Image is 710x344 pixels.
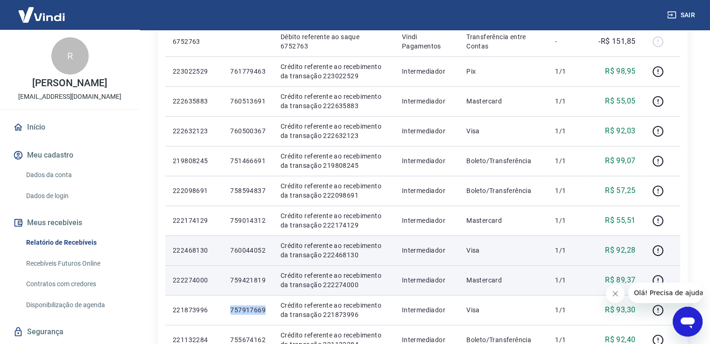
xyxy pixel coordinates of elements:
p: Intermediador [402,216,451,225]
p: Vindi Pagamentos [402,32,451,51]
a: Contratos com credores [22,275,128,294]
p: 222468130 [173,246,215,255]
p: Pix [466,67,540,76]
p: 758594837 [230,186,266,195]
p: - [555,37,583,46]
p: Mastercard [466,96,540,106]
p: Crédito referente ao recebimento da transação 219808245 [281,151,387,170]
p: 1/1 [555,156,583,165]
p: Débito referente ao saque 6752763 [281,32,387,51]
p: 751466691 [230,156,266,165]
p: 760044052 [230,246,266,255]
p: 1/1 [555,246,583,255]
iframe: Fechar mensagem [606,284,625,303]
img: Vindi [11,0,72,29]
p: 223022529 [173,67,215,76]
p: R$ 89,37 [605,275,635,286]
p: 1/1 [555,216,583,225]
p: 761779463 [230,67,266,76]
p: Intermediador [402,96,451,106]
p: Visa [466,126,540,136]
div: R [51,37,89,75]
p: 1/1 [555,186,583,195]
span: Olá! Precisa de ajuda? [6,7,78,14]
p: 221873996 [173,305,215,315]
iframe: Mensagem da empresa [628,282,703,303]
p: R$ 92,28 [605,245,635,256]
p: Intermediador [402,156,451,165]
a: Início [11,117,128,138]
p: 222098691 [173,186,215,195]
p: Transferência entre Contas [466,32,540,51]
p: Intermediador [402,246,451,255]
p: R$ 99,07 [605,155,635,166]
p: 222632123 [173,126,215,136]
a: Relatório de Recebíveis [22,233,128,252]
p: 1/1 [555,67,583,76]
p: 757917669 [230,305,266,315]
p: Mastercard [466,216,540,225]
p: 759421819 [230,275,266,285]
p: R$ 93,30 [605,304,635,316]
button: Sair [665,7,699,24]
a: Dados da conta [22,165,128,185]
p: [EMAIL_ADDRESS][DOMAIN_NAME] [18,92,121,102]
p: R$ 57,25 [605,185,635,196]
p: R$ 55,05 [605,96,635,107]
p: 1/1 [555,275,583,285]
p: -R$ 151,85 [598,36,635,47]
p: 222274000 [173,275,215,285]
p: Crédito referente ao recebimento da transação 222632123 [281,122,387,140]
p: 1/1 [555,305,583,315]
p: 1/1 [555,96,583,106]
p: 222174129 [173,216,215,225]
button: Meus recebíveis [11,213,128,233]
p: 1/1 [555,126,583,136]
p: Intermediador [402,305,451,315]
p: Mastercard [466,275,540,285]
a: Segurança [11,322,128,342]
p: 219808245 [173,156,215,165]
p: Intermediador [402,126,451,136]
p: Intermediador [402,275,451,285]
p: Crédito referente ao recebimento da transação 223022529 [281,62,387,81]
p: Visa [466,305,540,315]
iframe: Botão para abrir a janela de mensagens [673,307,703,337]
p: R$ 92,03 [605,125,635,137]
button: Meu cadastro [11,145,128,165]
a: Disponibilização de agenda [22,296,128,315]
a: Recebíveis Futuros Online [22,254,128,273]
p: 6752763 [173,37,215,46]
p: Crédito referente ao recebimento da transação 222098691 [281,181,387,200]
p: Crédito referente ao recebimento da transação 222635883 [281,92,387,110]
p: Visa [466,246,540,255]
p: Crédito referente ao recebimento da transação 222174129 [281,211,387,230]
p: R$ 55,51 [605,215,635,226]
p: Boleto/Transferência [466,186,540,195]
p: Intermediador [402,67,451,76]
p: 760500367 [230,126,266,136]
p: 222635883 [173,96,215,106]
p: Intermediador [402,186,451,195]
a: Dados de login [22,186,128,206]
p: 760513691 [230,96,266,106]
p: Crédito referente ao recebimento da transação 221873996 [281,301,387,319]
p: Boleto/Transferência [466,156,540,165]
p: 759014312 [230,216,266,225]
p: Crédito referente ao recebimento da transação 222274000 [281,271,387,289]
p: [PERSON_NAME] [32,78,107,88]
p: Crédito referente ao recebimento da transação 222468130 [281,241,387,260]
p: R$ 98,95 [605,66,635,77]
